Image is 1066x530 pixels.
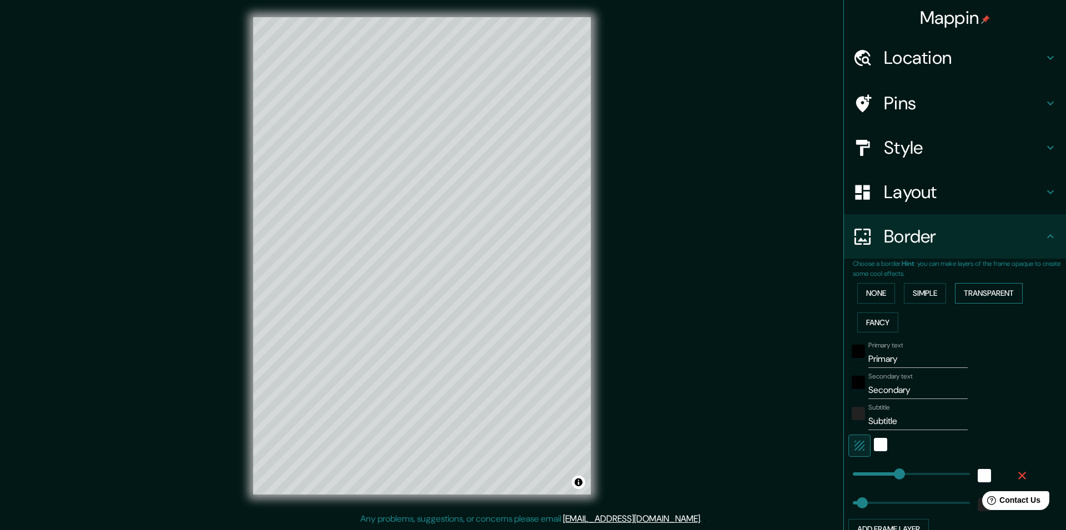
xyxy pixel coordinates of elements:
[884,225,1044,248] h4: Border
[844,125,1066,170] div: Style
[563,513,700,524] a: [EMAIL_ADDRESS][DOMAIN_NAME]
[852,376,865,389] button: black
[884,47,1044,69] h4: Location
[874,438,887,451] button: white
[920,7,990,29] h4: Mappin
[853,259,1066,279] p: Choose a border. : you can make layers of the frame opaque to create some cool effects.
[884,92,1044,114] h4: Pins
[702,512,703,526] div: .
[978,469,991,482] button: white
[852,407,865,420] button: color-222222
[868,403,890,412] label: Subtitle
[844,170,1066,214] div: Layout
[572,476,585,489] button: Toggle attribution
[868,372,913,381] label: Secondary text
[904,283,946,304] button: Simple
[360,512,702,526] p: Any problems, suggestions, or concerns please email .
[981,15,990,24] img: pin-icon.png
[857,283,895,304] button: None
[844,81,1066,125] div: Pins
[884,181,1044,203] h4: Layout
[967,487,1054,518] iframe: Help widget launcher
[884,137,1044,159] h4: Style
[857,312,898,333] button: Fancy
[902,259,914,268] b: Hint
[868,341,903,350] label: Primary text
[955,283,1023,304] button: Transparent
[844,36,1066,80] div: Location
[844,214,1066,259] div: Border
[852,345,865,358] button: black
[703,512,706,526] div: .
